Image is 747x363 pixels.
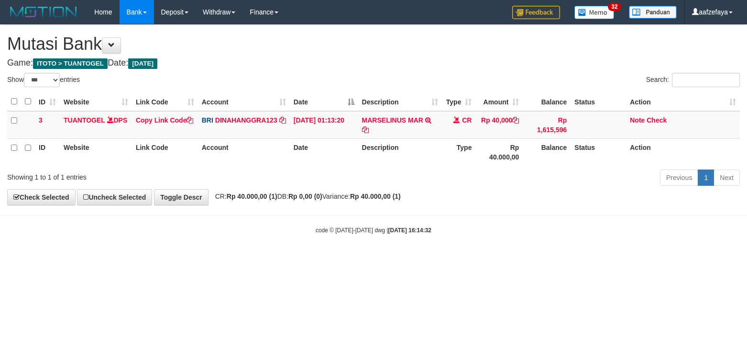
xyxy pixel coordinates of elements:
[626,92,740,111] th: Action: activate to sort column ascending
[523,138,571,166] th: Balance
[136,116,194,124] a: Copy Link Code
[672,73,740,87] input: Search:
[475,111,523,139] td: Rp 40,000
[33,58,108,69] span: ITOTO > TUANTOGEL
[290,138,358,166] th: Date
[198,92,290,111] th: Account: activate to sort column ascending
[60,111,132,139] td: DPS
[358,92,442,111] th: Description: activate to sort column ascending
[523,92,571,111] th: Balance
[279,116,286,124] a: Copy DINAHANGGRA123 to clipboard
[60,138,132,166] th: Website
[512,6,560,19] img: Feedback.jpg
[350,193,401,200] strong: Rp 40.000,00 (1)
[629,6,677,19] img: panduan.png
[630,116,645,124] a: Note
[316,227,431,234] small: code © [DATE]-[DATE] dwg |
[698,170,714,186] a: 1
[358,138,442,166] th: Description
[714,170,740,186] a: Next
[362,126,369,134] a: Copy MARSELINUS MAR to clipboard
[7,34,740,54] h1: Mutasi Bank
[523,111,571,139] td: Rp 1,615,596
[290,111,358,139] td: [DATE] 01:13:20
[198,138,290,166] th: Account
[64,116,105,124] a: TUANTOGEL
[128,58,157,69] span: [DATE]
[462,116,472,124] span: CR
[7,58,740,68] h4: Game: Date:
[215,116,277,124] a: DINAHANGGRA123
[132,138,198,166] th: Link Code
[7,5,80,19] img: MOTION_logo.png
[646,73,740,87] label: Search:
[288,193,322,200] strong: Rp 0,00 (0)
[442,138,475,166] th: Type
[60,92,132,111] th: Website: activate to sort column ascending
[227,193,277,200] strong: Rp 40.000,00 (1)
[77,189,152,205] a: Uncheck Selected
[626,138,740,166] th: Action
[362,116,423,124] a: MARSELINUS MAR
[132,92,198,111] th: Link Code: activate to sort column ascending
[7,189,76,205] a: Check Selected
[210,193,401,200] span: CR: DB: Variance:
[475,92,523,111] th: Amount: activate to sort column ascending
[290,92,358,111] th: Date: activate to sort column descending
[660,170,698,186] a: Previous
[571,92,626,111] th: Status
[154,189,209,205] a: Toggle Descr
[571,138,626,166] th: Status
[24,73,60,87] select: Showentries
[475,138,523,166] th: Rp 40.000,00
[35,92,60,111] th: ID: activate to sort column ascending
[442,92,475,111] th: Type: activate to sort column ascending
[608,2,621,11] span: 32
[202,116,213,124] span: BRI
[35,138,60,166] th: ID
[512,116,519,124] a: Copy Rp 40,000 to clipboard
[7,169,304,182] div: Showing 1 to 1 of 1 entries
[7,73,80,87] label: Show entries
[39,116,43,124] span: 3
[574,6,615,19] img: Button%20Memo.svg
[388,227,431,234] strong: [DATE] 16:14:32
[647,116,667,124] a: Check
